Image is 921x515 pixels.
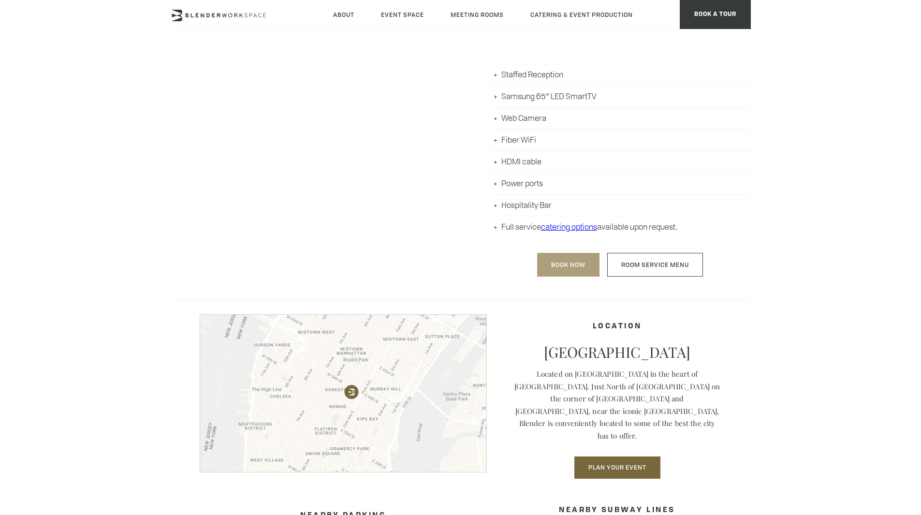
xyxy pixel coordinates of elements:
li: Staffed Reception [490,64,751,86]
li: Hospitality Bar [490,195,751,217]
button: Plan Your Event [574,456,660,479]
iframe: Chat Widget [747,391,921,515]
h4: Location [513,318,722,336]
li: Samsung 65″ LED SmartTV [490,86,751,108]
a: Room Service Menu [607,253,703,277]
img: blender-map.jpg [200,314,487,472]
a: catering options [541,221,597,232]
a: Book Now [537,253,599,277]
p: [GEOGRAPHIC_DATA] [513,343,722,361]
li: HDMI cable [490,151,751,173]
li: Full service available upon request. [490,216,751,237]
li: Power ports [490,173,751,195]
p: Located on [GEOGRAPHIC_DATA] in the heart of [GEOGRAPHIC_DATA]. Just North of [GEOGRAPHIC_DATA] o... [513,368,722,442]
li: Web Camera [490,108,751,130]
li: Fiber WiFi [490,130,751,151]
